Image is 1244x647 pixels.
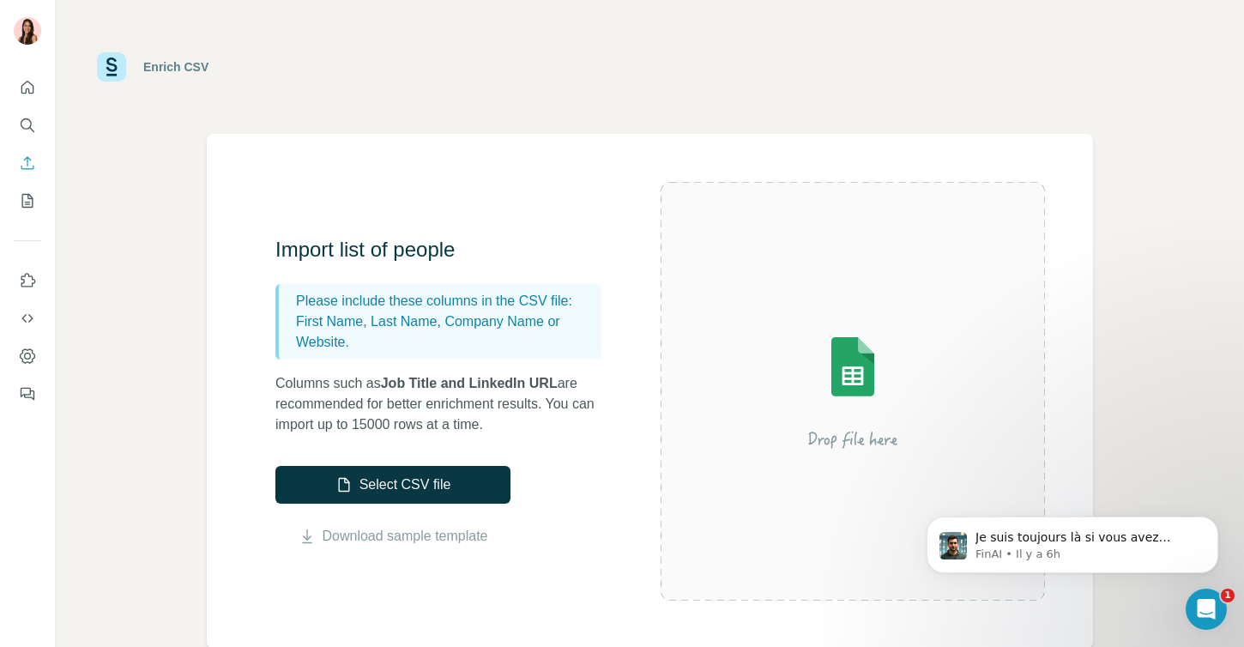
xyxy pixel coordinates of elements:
span: Je suis toujours là si vous avez besoin d'aide pour ce que vous souhaitez tester. Voulez-vous m'e... [75,50,284,132]
p: First Name, Last Name, Company Name or Website. [296,311,595,353]
button: Download sample template [275,526,510,547]
span: 1 [1221,589,1235,602]
h3: Import list of people [275,236,619,263]
p: Columns such as are recommended for better enrichment results. You can import up to 15000 rows at... [275,373,619,435]
button: Search [14,110,41,141]
button: Select CSV file [275,466,510,504]
button: Use Surfe on LinkedIn [14,265,41,296]
p: Message from FinAI, sent Il y a 6h [75,66,296,82]
button: Feedback [14,378,41,409]
button: Dashboard [14,341,41,372]
button: My lists [14,185,41,216]
button: Use Surfe API [14,303,41,334]
a: Download sample template [323,526,488,547]
span: Job Title and LinkedIn URL [381,376,558,390]
p: Please include these columns in the CSV file: [296,291,595,311]
iframe: Intercom live chat [1186,589,1227,630]
img: Surfe Logo [97,52,126,82]
img: Avatar [14,17,41,45]
button: Quick start [14,72,41,103]
img: Surfe Illustration - Drop file here or select below [698,288,1007,494]
div: Enrich CSV [143,58,208,76]
iframe: Intercom notifications message [901,481,1244,601]
button: Enrich CSV [14,148,41,178]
